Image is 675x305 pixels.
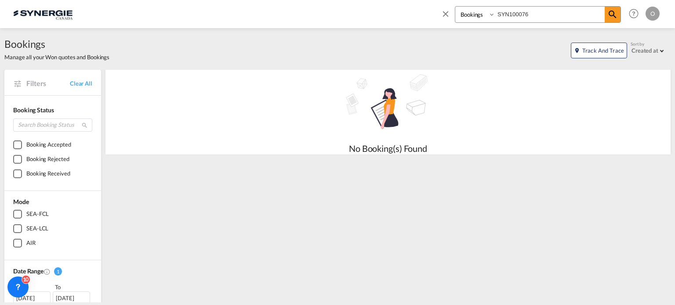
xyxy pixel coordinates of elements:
[495,7,605,22] input: Enter Booking ID, Reference ID, Order ID
[13,210,92,219] md-checkbox: SEA-FCL
[13,283,92,305] span: From To [DATE][DATE]
[607,9,618,20] md-icon: icon-magnify
[322,70,454,142] md-icon: assets/icons/custom/empty_shipments.svg
[13,267,44,275] span: Date Range
[646,7,660,21] div: O
[54,267,62,276] span: 1
[13,106,92,115] div: Booking Status
[13,106,54,114] span: Booking Status
[53,291,90,305] div: [DATE]
[4,37,109,51] span: Bookings
[13,4,73,24] img: 1f56c880d42311ef80fc7dca854c8e59.png
[26,79,70,88] span: Filters
[26,140,71,149] div: Booking Accepted
[441,6,455,27] span: icon-close
[13,239,92,248] md-checkbox: AIR
[441,9,450,18] md-icon: icon-close
[574,47,580,54] md-icon: icon-map-marker
[26,155,69,164] div: Booking Rejected
[626,6,646,22] div: Help
[13,283,52,291] div: From
[54,283,93,291] div: To
[631,41,644,47] span: Sort by
[26,210,49,219] div: SEA-FCL
[626,6,641,21] span: Help
[13,224,92,233] md-checkbox: SEA-LCL
[13,118,92,132] input: Search Booking Status
[81,122,88,129] md-icon: icon-magnify
[4,53,109,61] span: Manage all your Won quotes and Bookings
[26,239,36,248] div: AIR
[44,268,51,275] md-icon: Created On
[322,142,454,154] div: No Booking(s) Found
[605,7,621,22] span: icon-magnify
[571,43,627,58] button: icon-map-markerTrack and Trace
[70,79,92,87] a: Clear All
[13,291,51,305] div: [DATE]
[26,169,70,178] div: Booking Received
[631,47,658,54] div: Created at
[13,198,29,205] span: Mode
[26,224,48,233] div: SEA-LCL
